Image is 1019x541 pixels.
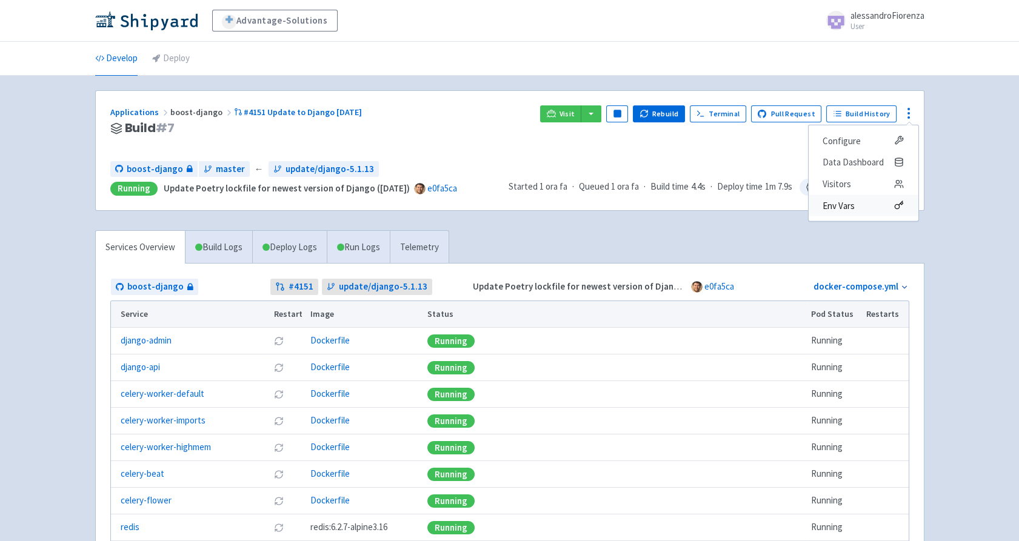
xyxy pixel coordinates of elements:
a: celery-flower [121,494,172,508]
a: Dockerfile [310,361,350,373]
a: master [199,161,250,178]
span: Build time [650,180,689,194]
a: boost-django [110,161,198,178]
a: Advantage-Solutions [212,10,338,32]
button: Restart pod [274,443,284,453]
span: Started [509,181,567,192]
span: Stopping in 1 hr 9 min [800,179,909,196]
div: Running [427,414,475,428]
a: Dockerfile [310,334,350,346]
a: alessandroFiorenza User [819,11,924,30]
th: Image [306,301,423,328]
a: redis [121,520,139,534]
a: Dockerfile [310,388,350,399]
span: update/django-5.1.13 [339,280,427,294]
button: Rebuild [633,105,685,122]
small: User [850,22,924,30]
th: Restarts [862,301,908,328]
span: Visitors [823,176,851,193]
a: Develop [95,42,138,76]
div: Running [427,441,475,454]
span: Configure [823,132,861,149]
span: alessandroFiorenza [850,10,924,21]
span: boost-django [170,107,234,118]
a: Visitors [808,173,918,195]
span: Deploy time [717,180,763,194]
span: boost-django [127,162,183,176]
button: Restart pod [274,523,284,533]
a: Build History [826,105,897,122]
div: Running [427,388,475,401]
td: Running [807,488,862,514]
a: django-api [121,360,160,374]
a: #4151 Update to Django [DATE] [234,107,364,118]
a: Dockerfile [310,494,350,506]
a: update/django-5.1.13 [269,161,379,178]
span: 1m 7.9s [765,180,792,194]
span: redis:6.2.7-alpine3.16 [310,520,387,534]
span: Env Vars [823,197,855,214]
td: Running [807,381,862,408]
td: Running [807,514,862,541]
a: Data Dashboard [808,151,918,173]
a: celery-beat [121,467,164,481]
a: Pull Request [751,105,822,122]
a: Services Overview [96,231,185,264]
a: Terminal [690,105,746,122]
a: Dockerfile [310,441,350,453]
span: Queued [579,181,639,192]
a: update/django-5.1.13 [322,279,432,295]
a: Build Logs [185,231,252,264]
a: Dockerfile [310,414,350,426]
span: Build [125,121,175,135]
time: 1 ora fa [611,181,639,192]
a: e0fa5ca [427,182,457,194]
a: Configure [808,130,918,151]
a: docker-compose.yml [814,280,898,292]
a: django-admin [121,334,172,348]
span: boost-django [127,280,184,294]
span: Data Dashboard [823,154,884,171]
a: boost-django [111,279,198,295]
div: · · · [509,179,909,196]
th: Status [423,301,807,328]
span: master [216,162,245,176]
div: Running [427,521,475,534]
a: e0fa5ca [704,280,734,292]
td: Running [807,408,862,434]
img: Shipyard logo [95,11,198,30]
a: Deploy Logs [252,231,327,264]
button: Restart pod [274,363,284,373]
a: Dockerfile [310,468,350,479]
th: Pod Status [807,301,862,328]
button: Restart pod [274,390,284,399]
a: Run Logs [327,231,390,264]
a: Applications [110,107,170,118]
a: Env Vars [808,194,918,216]
span: Visit [560,109,575,119]
a: celery-worker-default [121,387,204,401]
span: 4.4s [691,180,706,194]
span: # 7 [156,119,175,136]
a: #4151 [270,279,318,295]
button: Restart pod [274,416,284,426]
span: ← [255,162,264,176]
div: Running [427,334,475,348]
div: Running [427,361,475,374]
div: Running [427,494,475,508]
div: Running [427,468,475,481]
td: Running [807,461,862,488]
button: Pause [606,105,628,122]
time: 1 ora fa [540,181,567,192]
a: Visit [540,105,581,122]
td: Running [807,328,862,354]
td: Running [807,354,862,381]
a: Telemetry [390,231,449,264]
strong: # 4151 [289,280,313,294]
a: Deploy [152,42,190,76]
strong: Update Poetry lockfile for newest version of Django ([DATE]) [473,280,719,292]
th: Service [111,301,270,328]
span: update/django-5.1.13 [286,162,374,176]
strong: Update Poetry lockfile for newest version of Django ([DATE]) [164,182,410,194]
th: Restart [270,301,307,328]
